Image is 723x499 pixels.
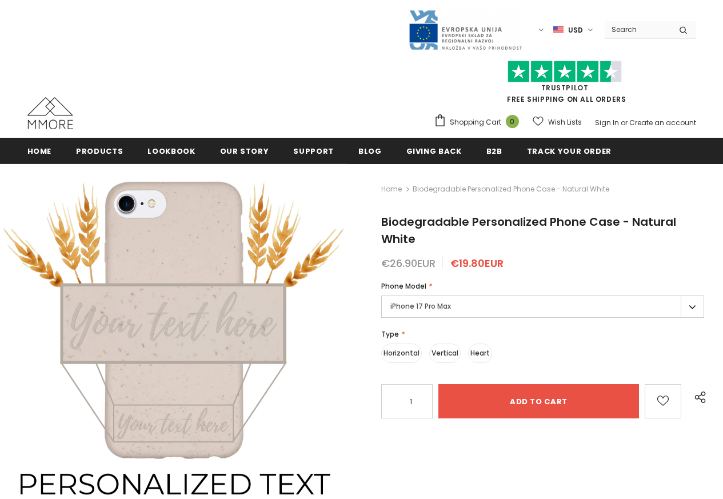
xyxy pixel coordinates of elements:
a: Products [76,138,123,163]
img: USD [553,25,564,35]
a: Blog [358,138,382,163]
a: Javni Razpis [408,25,522,34]
img: MMORE Cases [27,97,73,129]
span: Shopping Cart [450,117,501,128]
label: Vertical [429,344,461,363]
span: Blog [358,146,382,157]
span: Biodegradable Personalized Phone Case - Natural White [413,182,609,196]
a: Track your order [527,138,612,163]
label: Horizontal [381,344,422,363]
span: Type [381,329,399,339]
span: 0 [506,115,519,128]
span: Track your order [527,146,612,157]
a: Sign In [595,118,619,127]
a: B2B [486,138,502,163]
label: iPhone 17 Pro Max [381,296,704,318]
input: Search Site [605,21,670,38]
label: Heart [468,344,492,363]
a: Create an account [629,118,696,127]
span: €26.90EUR [381,256,436,270]
span: Home [27,146,52,157]
a: Shopping Cart 0 [434,114,525,131]
a: support [293,138,334,163]
input: Add to cart [438,384,639,418]
span: B2B [486,146,502,157]
span: Wish Lists [548,117,582,128]
img: Trust Pilot Stars [508,61,622,83]
span: support [293,146,334,157]
span: Giving back [406,146,462,157]
span: FREE SHIPPING ON ALL ORDERS [434,66,696,104]
a: Our Story [220,138,269,163]
a: Giving back [406,138,462,163]
a: Lookbook [147,138,195,163]
a: Home [27,138,52,163]
span: Phone Model [381,281,426,291]
span: Our Story [220,146,269,157]
a: Trustpilot [541,83,589,93]
span: Biodegradable Personalized Phone Case - Natural White [381,214,676,247]
a: Home [381,182,402,196]
span: USD [568,25,583,36]
span: or [621,118,628,127]
a: Wish Lists [533,112,582,132]
img: Javni Razpis [408,9,522,51]
span: Lookbook [147,146,195,157]
span: €19.80EUR [450,256,504,270]
span: Products [76,146,123,157]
